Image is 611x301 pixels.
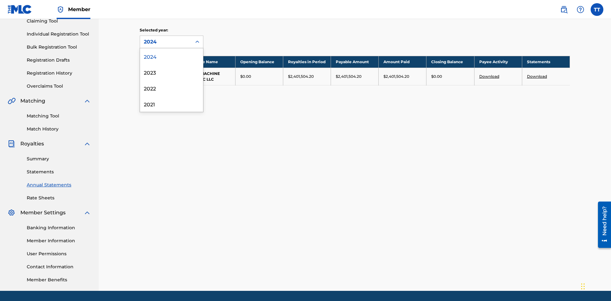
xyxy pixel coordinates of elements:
[83,209,91,217] img: expand
[560,6,568,13] img: search
[140,48,203,64] div: 2024
[27,70,91,77] a: Registration History
[379,56,426,68] th: Amount Paid
[336,74,362,79] p: $2,401,504.20
[581,277,585,296] div: Drag
[474,56,522,68] th: Payee Activity
[140,64,203,80] div: 2023
[331,56,379,68] th: Payable Amount
[288,74,314,79] p: $2,401,504.20
[479,74,499,79] a: Download
[574,3,587,16] div: Help
[140,80,203,96] div: 2022
[579,271,611,301] iframe: Chat Widget
[27,156,91,162] a: Summary
[27,44,91,50] a: Bulk Registration Tool
[144,38,188,46] div: 2024
[27,169,91,175] a: Statements
[27,224,91,231] a: Banking Information
[431,74,442,79] p: $0.00
[283,56,331,68] th: Royalties in Period
[522,56,570,68] th: Statements
[527,74,547,79] a: Download
[187,68,235,85] td: BIG MACHINE MUSIC LLC
[27,237,91,244] a: Member Information
[20,97,45,105] span: Matching
[558,3,570,16] a: Public Search
[591,3,603,16] div: User Menu
[426,56,474,68] th: Closing Balance
[383,74,409,79] p: $2,401,504.20
[27,31,91,37] a: Individual Registration Tool
[577,6,584,13] img: help
[27,57,91,64] a: Registration Drafts
[27,113,91,119] a: Matching Tool
[8,5,32,14] img: MLC Logo
[57,6,64,13] img: Top Rightsholder
[187,56,235,68] th: Payee Name
[83,97,91,105] img: expand
[140,27,203,33] p: Selected year:
[8,140,15,148] img: Royalties
[240,74,251,79] p: $0.00
[68,6,90,13] span: Member
[20,209,66,217] span: Member Settings
[27,18,91,24] a: Claiming Tool
[593,199,611,251] iframe: Resource Center
[27,277,91,283] a: Member Benefits
[8,209,15,217] img: Member Settings
[27,182,91,188] a: Annual Statements
[8,97,16,105] img: Matching
[20,140,44,148] span: Royalties
[27,83,91,90] a: Overclaims Tool
[27,195,91,201] a: Rate Sheets
[83,140,91,148] img: expand
[140,96,203,112] div: 2021
[27,251,91,257] a: User Permissions
[27,264,91,270] a: Contact Information
[27,126,91,132] a: Match History
[235,56,283,68] th: Opening Balance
